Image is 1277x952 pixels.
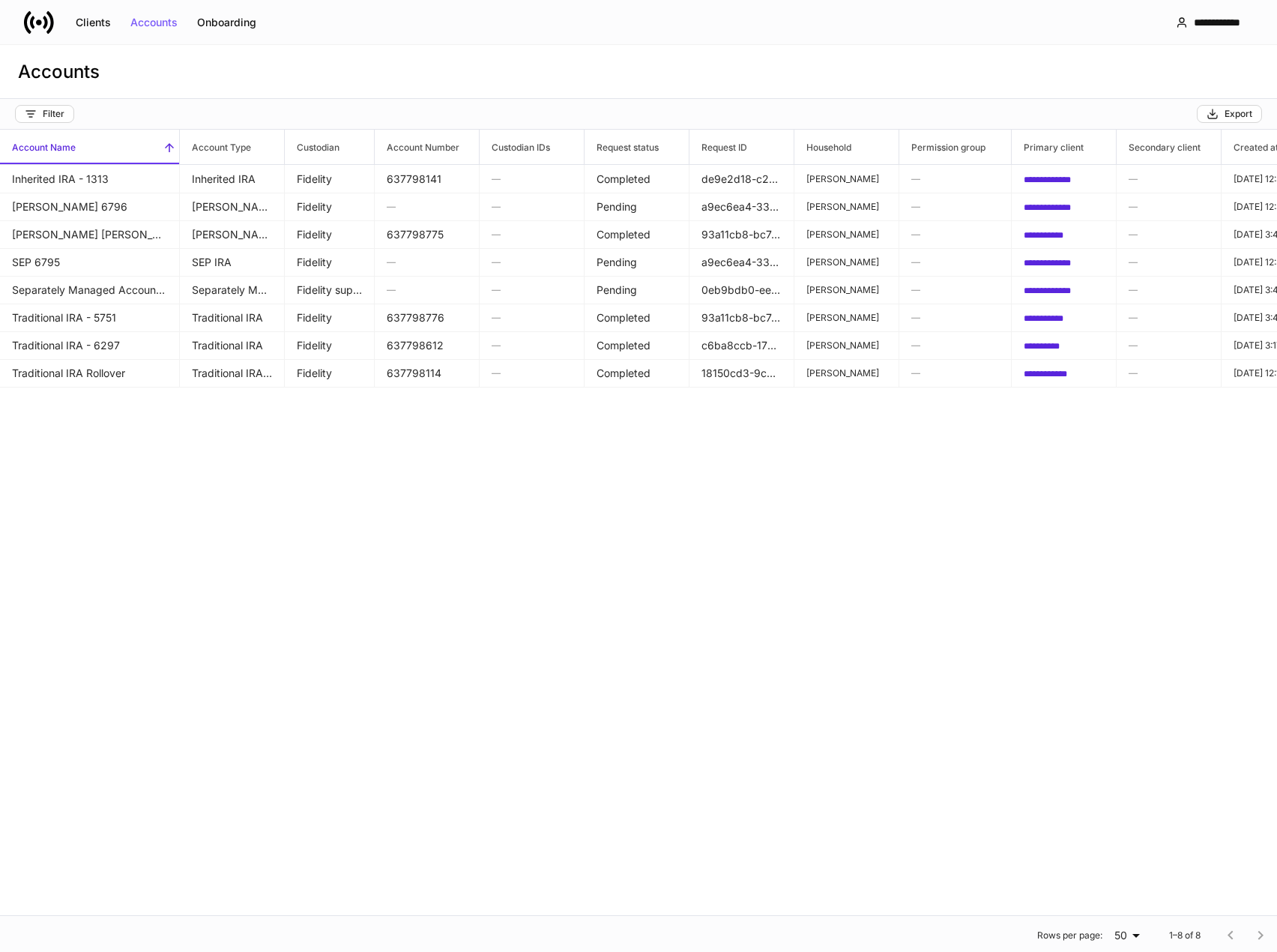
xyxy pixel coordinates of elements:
td: Fidelity [285,331,375,360]
td: Traditional IRA [180,331,285,360]
button: Onboarding [187,10,266,34]
td: Traditional IRA [180,304,285,332]
td: 93a11cb8-bc74-4e06-bc77-b4155e29494d [689,304,794,332]
h6: — [1129,199,1209,214]
h6: — [911,199,999,214]
td: 637798114 [375,359,480,388]
td: a079204f-0a06-4f40-8186-223b9748eb86 [1012,248,1117,277]
h6: — [911,283,999,297]
h6: Secondary client [1117,140,1201,154]
span: Request status [585,130,689,164]
td: 2a23a10e-9496-4559-b289-0820e4c5d08c [1012,276,1117,304]
td: 637798776 [375,304,480,332]
td: 4cae090b-fe9c-43ea-a3c5-23e5b18f0377 [1012,304,1117,332]
button: Filter [15,105,74,123]
h6: — [492,338,572,352]
h6: Primary client [1012,140,1084,154]
p: 1–8 of 8 [1169,930,1201,942]
td: Roth IRA [180,220,285,249]
h6: Request ID [689,140,747,154]
td: Fidelity [285,248,375,277]
td: Completed [585,220,689,249]
h6: — [387,199,467,214]
h6: Account Type [180,140,251,154]
td: Fidelity [285,359,375,388]
div: Onboarding [197,17,256,28]
p: [PERSON_NAME] [806,340,887,352]
h6: — [911,366,999,380]
span: Account Number [375,130,479,164]
td: f48223c6-55f5-46ff-b8e3-a4cc24038a24 [1012,359,1117,388]
div: Clients [76,17,111,28]
td: 0eb9bdb0-eeea-47b3-8926-960dc229e0bb [689,276,794,304]
span: Custodian IDs [480,130,584,164]
h6: Account Number [375,140,459,154]
td: 637798141 [375,165,480,193]
td: Fidelity [285,304,375,332]
span: Household [794,130,899,164]
h6: — [1129,227,1209,241]
span: Account Type [180,130,284,164]
h6: — [1129,310,1209,325]
span: Primary client [1012,130,1116,164]
td: 2a23a10e-9496-4559-b289-0820e4c5d08c [1012,165,1117,193]
span: Custodian [285,130,374,164]
p: Rows per page: [1037,930,1102,942]
h6: — [911,172,999,186]
p: [PERSON_NAME] [806,229,887,241]
h6: — [492,310,572,325]
h6: Permission group [899,140,985,154]
button: Export [1197,105,1262,123]
button: Accounts [121,10,187,34]
p: [PERSON_NAME] [806,256,887,268]
h6: — [1129,366,1209,380]
span: Secondary client [1117,130,1221,164]
h6: Household [794,140,851,154]
td: 637798775 [375,220,480,249]
td: Fidelity [285,220,375,249]
p: [PERSON_NAME] [806,312,887,324]
h6: — [1129,338,1209,352]
h6: — [492,227,572,241]
td: de9e2d18-c2ac-4f69-a66b-336ac5c59358 [689,165,794,193]
h6: — [1129,283,1209,297]
td: Fidelity [285,165,375,193]
span: Request ID [689,130,794,164]
td: a9ec6ea4-3369-40c6-bed4-58f34dc569b2 [689,248,794,277]
div: Export [1207,108,1252,120]
p: [PERSON_NAME] [806,173,887,185]
p: [PERSON_NAME] [806,367,887,379]
h6: — [492,366,572,380]
div: Accounts [130,17,178,28]
p: [PERSON_NAME] [806,201,887,213]
td: Fidelity [285,193,375,221]
td: Completed [585,304,689,332]
td: SEP IRA [180,248,285,277]
td: a249cc42-d1d5-4a71-99ef-7b2999a335b9 [1012,331,1117,360]
h6: — [911,255,999,269]
h6: — [387,255,467,269]
div: Filter [25,108,64,120]
td: Roth IRA [180,193,285,221]
td: Completed [585,165,689,193]
td: Pending [585,276,689,304]
button: Clients [66,10,121,34]
div: 50 [1108,928,1145,943]
h3: Accounts [18,60,100,84]
td: Pending [585,193,689,221]
td: a9ec6ea4-3369-40c6-bed4-58f34dc569b2 [689,193,794,221]
h6: Request status [585,140,659,154]
h6: — [492,283,572,297]
h6: — [492,172,572,186]
td: 18150cd3-9c32-4421-81bc-d2bc8f1a1103 [689,359,794,388]
span: Permission group [899,130,1011,164]
td: 4cae090b-fe9c-43ea-a3c5-23e5b18f0377 [1012,220,1117,249]
h6: — [387,283,467,297]
h6: — [911,227,999,241]
h6: — [492,255,572,269]
td: c6ba8ccb-17b5-4883-bb17-f60e53246909 [689,331,794,360]
td: Traditional IRA Rollover [180,359,285,388]
h6: — [1129,172,1209,186]
td: Completed [585,359,689,388]
h6: — [492,199,572,214]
